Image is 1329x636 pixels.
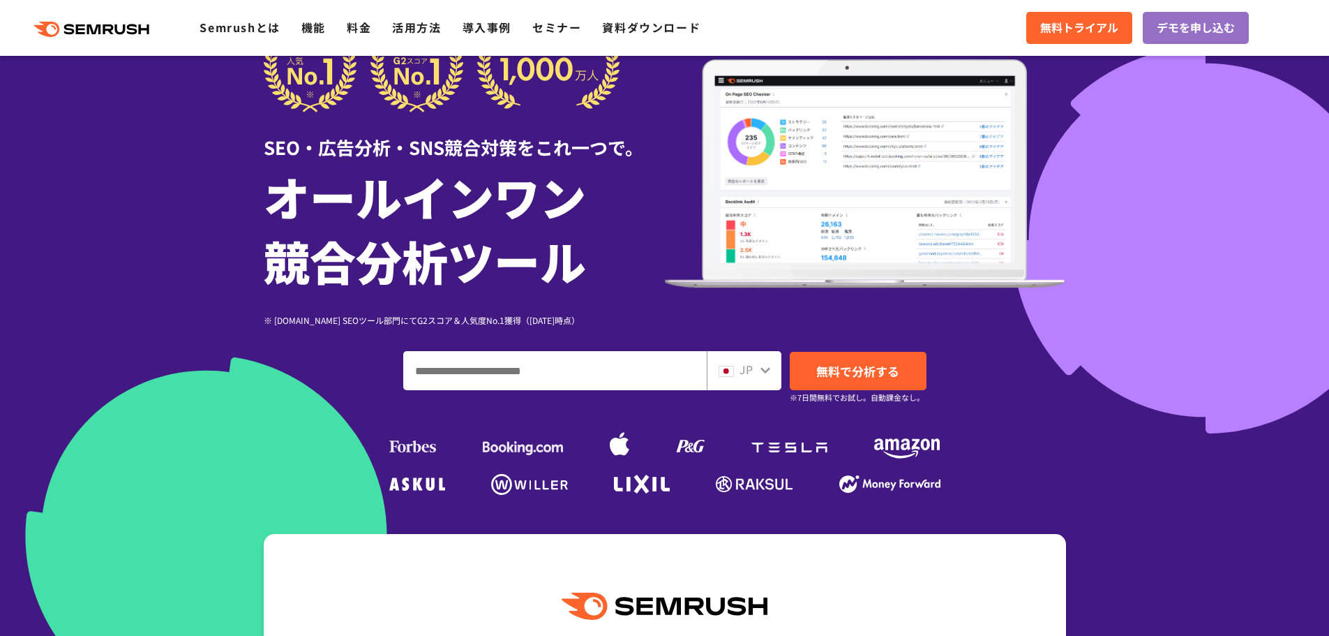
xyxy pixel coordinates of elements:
[816,362,899,380] span: 無料で分析する
[739,361,753,378] span: JP
[404,352,706,390] input: ドメイン、キーワードまたはURLを入力してください
[790,391,924,404] small: ※7日間無料でお試し。自動課金なし。
[347,19,371,36] a: 料金
[1026,12,1132,44] a: 無料トライアル
[562,593,767,620] img: Semrush
[1157,19,1235,37] span: デモを申し込む
[200,19,280,36] a: Semrushとは
[1040,19,1118,37] span: 無料トライアル
[532,19,581,36] a: セミナー
[301,19,326,36] a: 機能
[1143,12,1249,44] a: デモを申し込む
[264,313,665,327] div: ※ [DOMAIN_NAME] SEOツール部門にてG2スコア＆人気度No.1獲得（[DATE]時点）
[463,19,511,36] a: 導入事例
[264,112,665,161] div: SEO・広告分析・SNS競合対策をこれ一つで。
[790,352,926,390] a: 無料で分析する
[392,19,441,36] a: 活用方法
[602,19,700,36] a: 資料ダウンロード
[264,164,665,293] h1: オールインワン 競合分析ツール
